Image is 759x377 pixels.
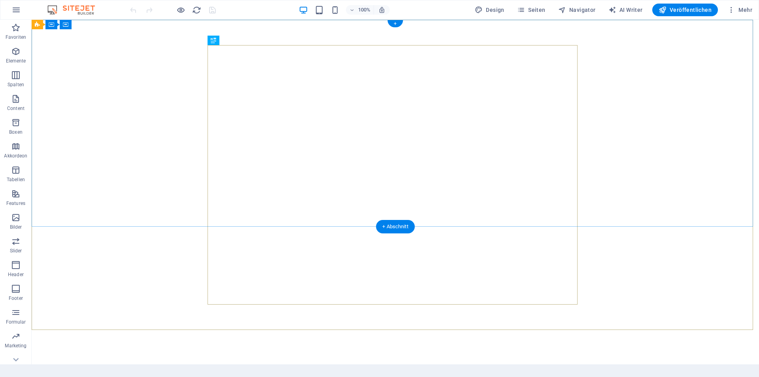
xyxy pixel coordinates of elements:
[192,6,201,15] i: Seite neu laden
[6,319,26,325] p: Formular
[378,6,385,13] i: Bei Größenänderung Zoomstufe automatisch an das gewählte Gerät anpassen.
[472,4,508,16] div: Design (Strg+Alt+Y)
[652,4,718,16] button: Veröffentlichen
[376,220,415,233] div: + Abschnitt
[8,271,24,278] p: Header
[45,5,105,15] img: Editor Logo
[727,6,752,14] span: Mehr
[475,6,504,14] span: Design
[6,200,25,206] p: Features
[9,295,23,301] p: Footer
[558,6,596,14] span: Navigator
[724,4,755,16] button: Mehr
[387,20,403,27] div: +
[659,6,712,14] span: Veröffentlichen
[8,81,24,88] p: Spalten
[608,6,643,14] span: AI Writer
[514,4,549,16] button: Seiten
[7,105,25,112] p: Content
[192,5,201,15] button: reload
[6,58,26,64] p: Elemente
[346,5,374,15] button: 100%
[10,248,22,254] p: Slider
[555,4,599,16] button: Navigator
[605,4,646,16] button: AI Writer
[517,6,546,14] span: Seiten
[472,4,508,16] button: Design
[7,176,25,183] p: Tabellen
[5,343,26,349] p: Marketing
[6,34,26,40] p: Favoriten
[10,224,22,230] p: Bilder
[9,129,23,135] p: Boxen
[4,153,27,159] p: Akkordeon
[176,5,185,15] button: Klicke hier, um den Vorschau-Modus zu verlassen
[358,5,370,15] h6: 100%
